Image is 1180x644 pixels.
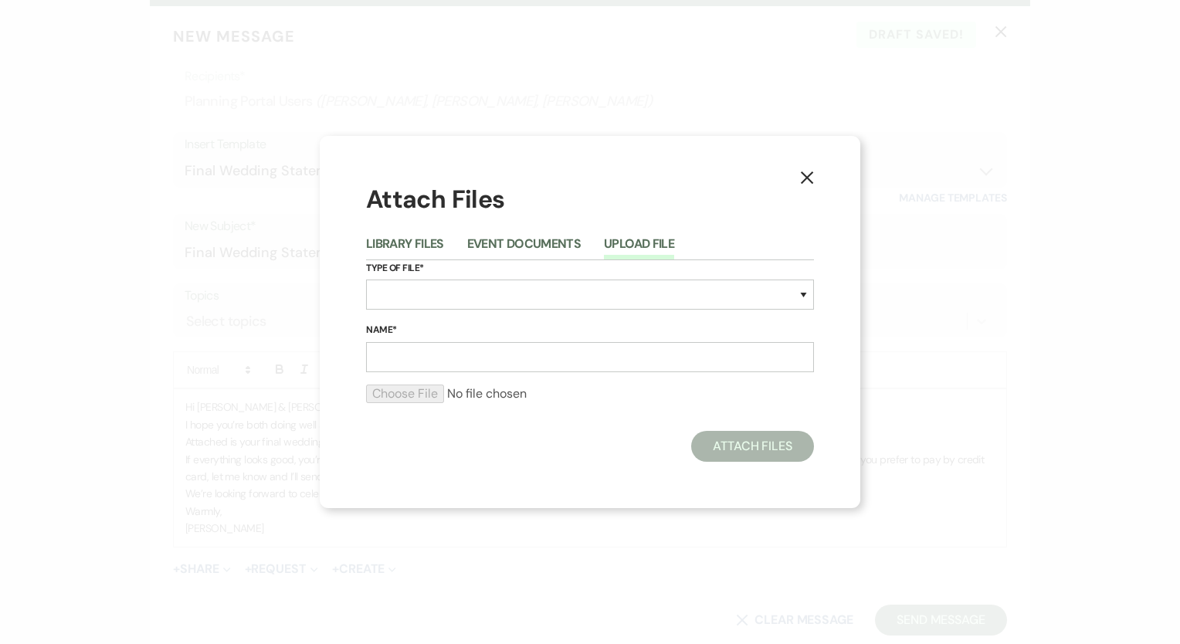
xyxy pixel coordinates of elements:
button: Upload File [604,238,674,259]
button: Library Files [366,238,444,259]
h1: Attach Files [366,182,814,217]
label: Name* [366,322,814,339]
label: Type of File* [366,260,814,277]
button: Event Documents [467,238,581,259]
button: Attach Files [691,431,814,462]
